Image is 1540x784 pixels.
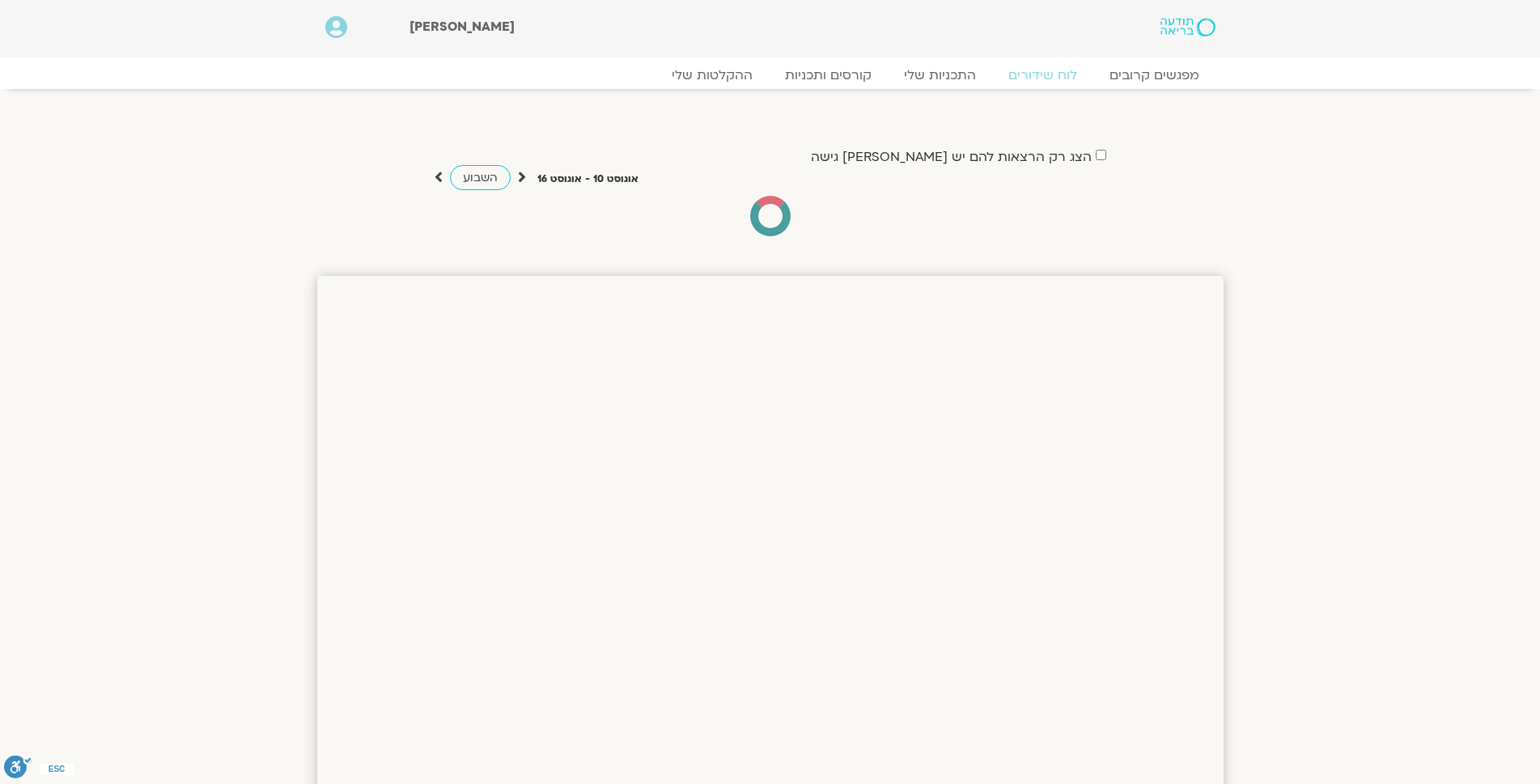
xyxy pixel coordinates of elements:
label: הצג רק הרצאות להם יש [PERSON_NAME] גישה [811,150,1092,164]
nav: Menu [325,67,1215,83]
a: מפגשים קרובים [1093,67,1215,83]
a: התכניות שלי [888,67,992,83]
span: השבוע [463,170,498,185]
a: קורסים ותכניות [769,67,888,83]
a: לוח שידורים [992,67,1093,83]
span: [PERSON_NAME] [409,18,515,36]
p: אוגוסט 10 - אוגוסט 16 [537,171,638,188]
a: השבוע [450,165,511,190]
a: ההקלטות שלי [655,67,769,83]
